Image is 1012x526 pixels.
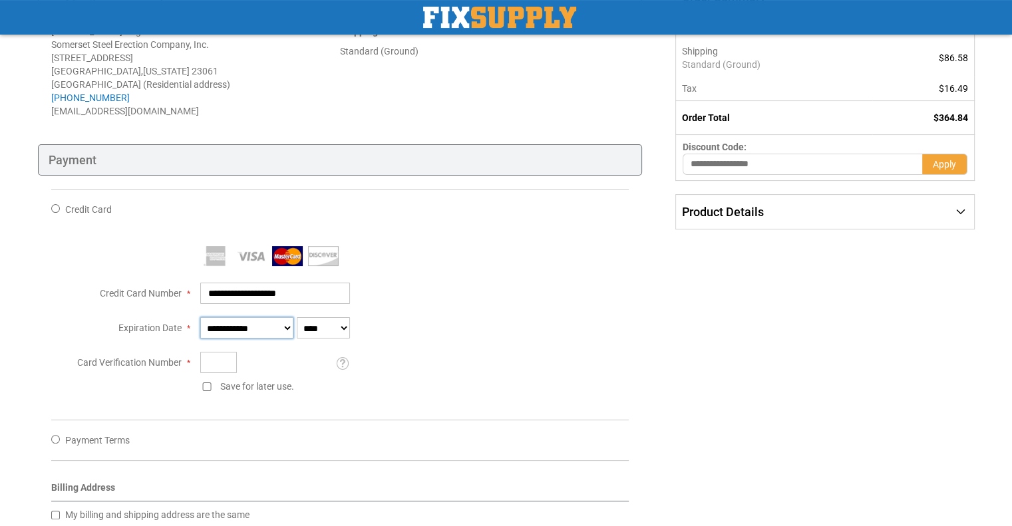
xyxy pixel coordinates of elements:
a: store logo [423,7,576,28]
span: Apply [933,159,956,170]
span: Shipping Method [340,26,413,37]
span: My billing and shipping address are the same [65,509,250,520]
span: Standard (Ground) [682,58,865,71]
span: [US_STATE] [143,66,190,76]
div: Billing Address [51,481,629,501]
span: Payment Terms [65,435,130,446]
strong: : [340,26,415,37]
span: Card Verification Number [77,357,182,368]
span: [EMAIL_ADDRESS][DOMAIN_NAME] [51,106,199,116]
span: $364.84 [933,112,968,123]
span: $16.49 [939,83,968,94]
img: American Express [200,246,231,266]
a: [PHONE_NUMBER] [51,92,130,103]
span: Expiration Date [118,323,182,333]
button: Apply [922,154,967,175]
div: Payment [38,144,643,176]
img: Visa [236,246,267,266]
strong: Order Total [682,112,730,123]
th: Tax [676,76,872,101]
span: Save for later use. [220,381,294,392]
span: Credit Card Number [100,288,182,299]
span: Discount Code: [683,142,747,152]
span: Product Details [682,205,764,219]
img: Discover [308,246,339,266]
span: Shipping [682,46,718,57]
span: Credit Card [65,204,112,215]
img: MasterCard [272,246,303,266]
span: $86.58 [939,53,968,63]
address: [PERSON_NAME] Boguess Somerset Steel Erection Company, Inc. [STREET_ADDRESS] [GEOGRAPHIC_DATA] , ... [51,25,340,118]
img: Fix Industrial Supply [423,7,576,28]
div: Standard (Ground) [340,45,629,58]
